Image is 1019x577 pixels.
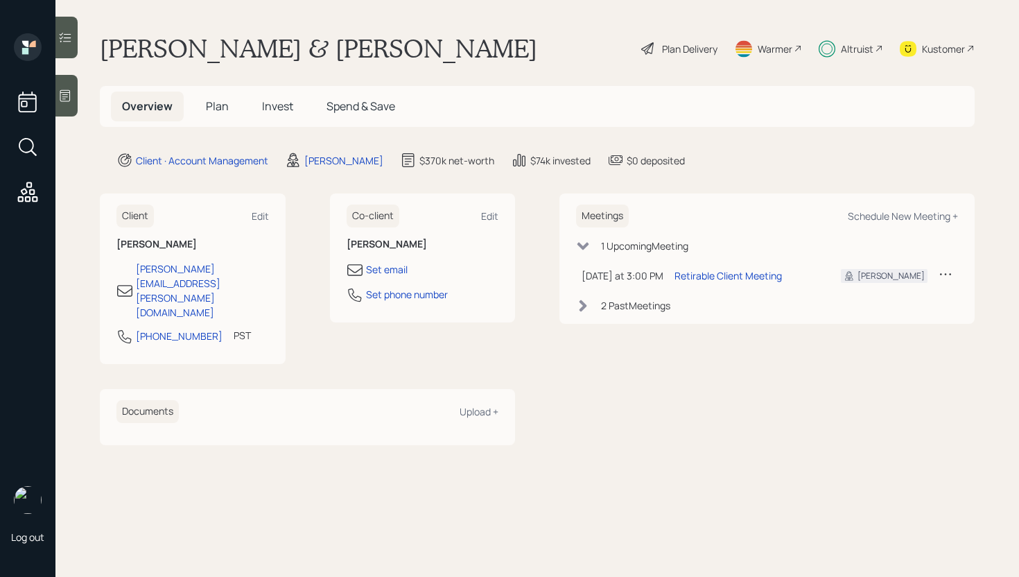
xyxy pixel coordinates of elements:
div: [DATE] at 3:00 PM [582,268,663,283]
span: Spend & Save [326,98,395,114]
div: Warmer [758,42,792,56]
h6: [PERSON_NAME] [116,239,269,250]
div: Edit [481,209,498,223]
img: james-distasi-headshot.png [14,486,42,514]
div: Upload + [460,405,498,418]
div: 2 Past Meeting s [601,298,670,313]
div: Set phone number [366,287,448,302]
div: Retirable Client Meeting [674,268,782,283]
div: [PERSON_NAME][EMAIL_ADDRESS][PERSON_NAME][DOMAIN_NAME] [136,261,269,320]
div: PST [234,328,251,343]
div: [PHONE_NUMBER] [136,329,223,343]
div: Plan Delivery [662,42,717,56]
div: $0 deposited [627,153,685,168]
h6: Documents [116,400,179,423]
h6: [PERSON_NAME] [347,239,499,250]
div: Altruist [841,42,873,56]
span: Overview [122,98,173,114]
div: [PERSON_NAME] [304,153,383,168]
div: $74k invested [530,153,591,168]
h1: [PERSON_NAME] & [PERSON_NAME] [100,33,537,64]
div: [PERSON_NAME] [857,270,925,282]
div: Client · Account Management [136,153,268,168]
h6: Co-client [347,205,399,227]
div: Kustomer [922,42,965,56]
div: $370k net-worth [419,153,494,168]
div: Set email [366,262,408,277]
div: Log out [11,531,44,544]
h6: Client [116,205,154,227]
span: Invest [262,98,293,114]
span: Plan [206,98,229,114]
div: 1 Upcoming Meeting [601,239,688,253]
h6: Meetings [576,205,629,227]
div: Schedule New Meeting + [848,209,958,223]
div: Edit [252,209,269,223]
